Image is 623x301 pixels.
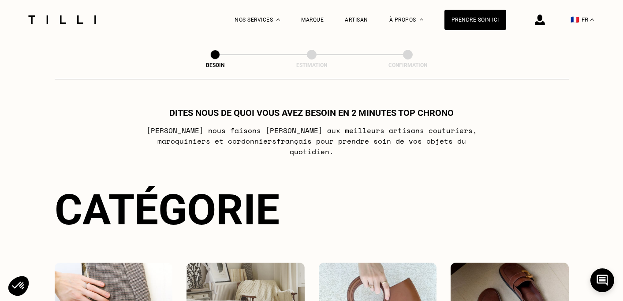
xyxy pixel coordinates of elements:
img: Menu déroulant à propos [420,19,423,21]
img: icône connexion [535,15,545,25]
a: Marque [301,17,324,23]
div: Confirmation [364,62,452,68]
p: [PERSON_NAME] nous faisons [PERSON_NAME] aux meilleurs artisans couturiers , maroquiniers et cord... [137,125,486,157]
div: Besoin [171,62,259,68]
div: Catégorie [55,185,569,234]
img: Menu déroulant [276,19,280,21]
img: menu déroulant [590,19,594,21]
a: Prendre soin ici [444,10,506,30]
span: 🇫🇷 [571,15,579,24]
img: Logo du service de couturière Tilli [25,15,99,24]
a: Artisan [345,17,368,23]
div: Estimation [268,62,356,68]
h1: Dites nous de quoi vous avez besoin en 2 minutes top chrono [169,108,454,118]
